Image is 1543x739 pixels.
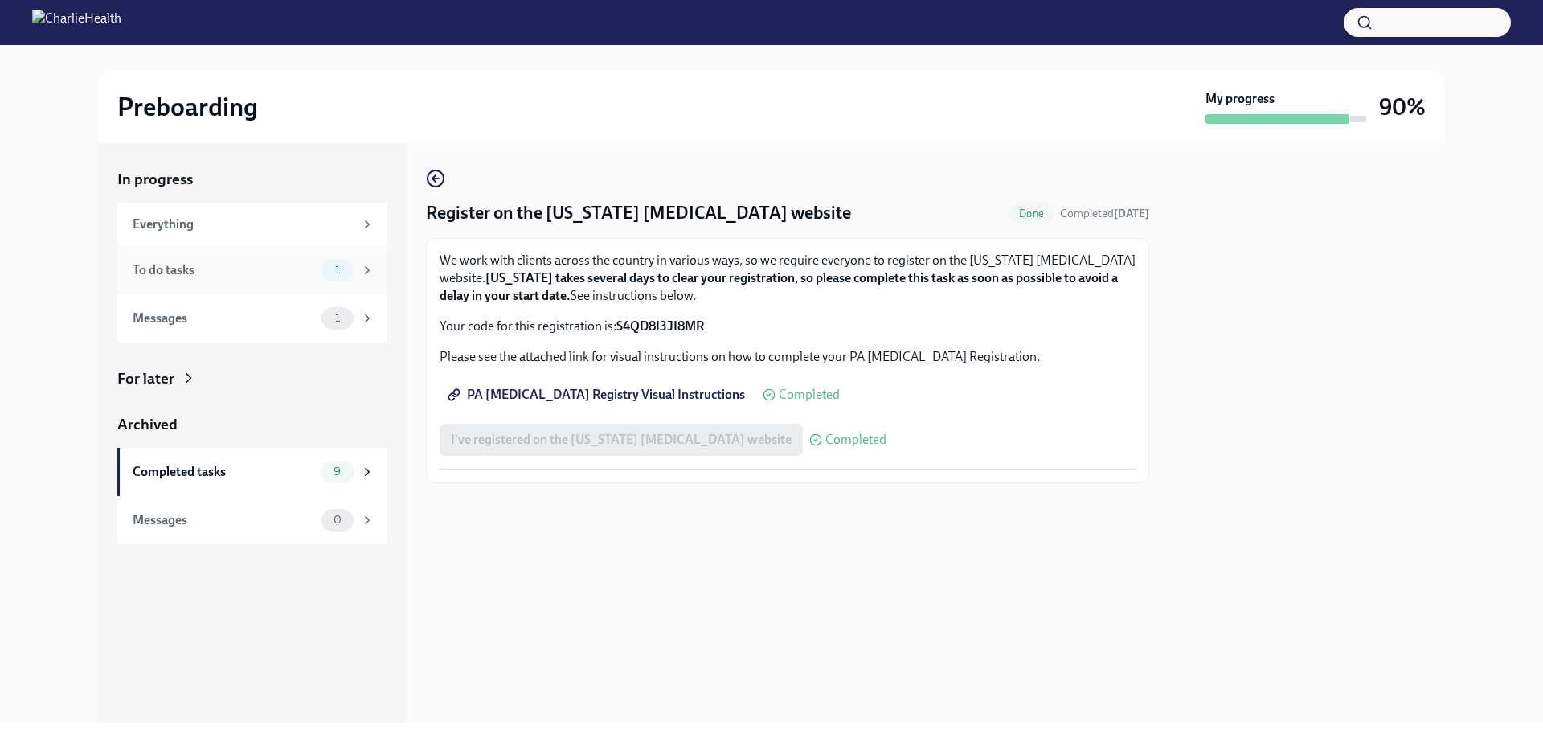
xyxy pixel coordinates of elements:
[440,270,1118,303] strong: [US_STATE] takes several days to clear your registration, so please complete this task as soon as...
[325,264,350,276] span: 1
[1060,206,1149,221] span: October 1st, 2025 10:56
[133,310,315,327] div: Messages
[117,414,387,435] a: Archived
[117,368,174,389] div: For later
[117,203,387,246] a: Everything
[117,448,387,496] a: Completed tasks9
[440,252,1136,305] p: We work with clients across the country in various ways, so we require everyone to register on th...
[117,91,258,123] h2: Preboarding
[117,496,387,544] a: Messages0
[451,387,745,403] span: PA [MEDICAL_DATA] Registry Visual Instructions
[440,318,1136,335] p: Your code for this registration is:
[133,261,315,279] div: To do tasks
[1379,92,1426,121] h3: 90%
[117,368,387,389] a: For later
[117,294,387,343] a: Messages1
[32,10,121,35] img: CharlieHealth
[1114,207,1149,220] strong: [DATE]
[440,348,1136,366] p: Please see the attached link for visual instructions on how to complete your PA [MEDICAL_DATA] Re...
[1060,207,1149,220] span: Completed
[324,466,350,478] span: 9
[325,312,350,324] span: 1
[825,433,886,446] span: Completed
[1009,207,1054,220] span: Done
[779,388,840,401] span: Completed
[133,216,354,233] div: Everything
[1205,90,1275,108] strong: My progress
[616,318,704,334] strong: S4QD8I3JI8MR
[426,201,851,225] h4: Register on the [US_STATE] [MEDICAL_DATA] website
[133,463,315,481] div: Completed tasks
[440,379,756,411] a: PA [MEDICAL_DATA] Registry Visual Instructions
[133,511,315,529] div: Messages
[117,169,387,190] a: In progress
[324,514,351,526] span: 0
[117,246,387,294] a: To do tasks1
